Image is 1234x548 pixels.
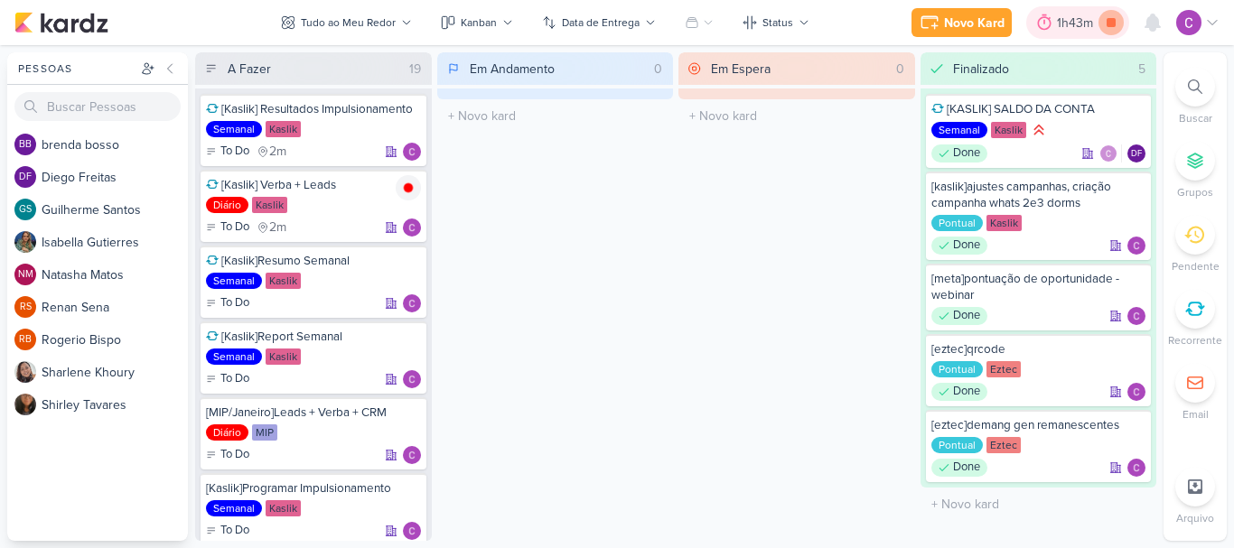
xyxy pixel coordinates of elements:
[266,348,301,365] div: Kaslik
[42,135,188,154] div: b r e n d a b o s s o
[206,273,262,289] div: Semanal
[220,218,249,237] p: To Do
[403,294,421,312] div: Responsável: Carlos Lima
[1127,383,1145,401] div: Responsável: Carlos Lima
[1176,10,1201,35] img: Carlos Lima
[931,101,1146,117] div: [KASLIK] SALDO DA CONTA
[1183,406,1209,423] p: Email
[931,144,987,163] div: Done
[206,424,248,441] div: Diário
[206,253,421,269] div: [Kaslik]Resumo Semanal
[14,60,137,77] div: Pessoas
[1030,121,1048,139] div: Prioridade Alta
[986,361,1021,377] div: Eztec
[1177,184,1213,200] p: Grupos
[953,144,980,163] p: Done
[1099,144,1122,163] div: Colaboradores: Carlos Lima
[931,122,987,138] div: Semanal
[206,143,249,161] div: To Do
[953,307,980,325] p: Done
[14,264,36,285] div: Natasha Matos
[269,145,286,158] span: 2m
[402,60,428,79] div: 19
[1127,459,1145,477] div: Responsável: Carlos Lima
[931,271,1146,303] div: [meta]pontuação de oportunidade - webinar
[953,60,1009,79] div: Finalizado
[206,404,421,421] div: [MIP/Janeiro]Leads + Verba + CRM
[206,101,421,117] div: [Kaslik] Resultados Impulsionamento
[986,437,1021,453] div: Eztec
[14,361,36,383] img: Sharlene Khoury
[1127,383,1145,401] img: Carlos Lima
[18,270,33,280] p: NM
[986,215,1022,231] div: Kaslik
[1127,307,1145,325] img: Carlos Lima
[1099,144,1117,163] img: Carlos Lima
[1172,258,1220,274] p: Pendente
[14,296,36,318] div: Renan Sena
[20,302,32,312] p: RS
[470,60,555,79] div: Em Andamento
[396,175,421,200] img: tracking
[252,424,277,441] div: MIP
[257,218,286,237] div: último check-in há 2 meses
[220,370,249,388] p: To Do
[1131,150,1142,159] p: DF
[220,446,249,464] p: To Do
[403,522,421,540] div: Responsável: Carlos Lima
[14,394,36,415] img: Shirley Tavares
[14,166,36,188] div: Diego Freitas
[911,8,1012,37] button: Novo Kard
[403,143,421,161] img: Carlos Lima
[931,237,987,255] div: Done
[220,522,249,540] p: To Do
[1168,332,1222,348] p: Recorrente
[42,330,188,349] div: R o g e r i o B i s p o
[42,200,188,219] div: G u i l h e r m e S a n t o s
[403,446,421,464] div: Responsável: Carlos Lima
[14,92,181,121] input: Buscar Pessoas
[682,103,911,129] input: + Novo kard
[1127,237,1145,255] img: Carlos Lima
[266,121,301,137] div: Kaslik
[42,168,188,187] div: D i e g o F r e i t a s
[257,143,286,161] div: último check-in há 2 meses
[19,172,32,182] p: DF
[403,370,421,388] img: Carlos Lima
[403,143,421,161] div: Responsável: Carlos Lima
[42,298,188,317] div: R e n a n S e n a
[220,294,249,312] p: To Do
[19,205,32,215] p: GS
[14,199,36,220] div: Guilherme Santos
[206,500,262,516] div: Semanal
[14,12,108,33] img: kardz.app
[266,500,301,516] div: Kaslik
[14,329,36,350] div: Rogerio Bispo
[206,177,421,193] div: [Kaslik] Verba + Leads
[931,179,1146,211] div: [kaslik]ajustes campanhas, criação campanha whats 2e3 dorms
[266,273,301,289] div: Kaslik
[889,60,911,79] div: 0
[206,480,421,497] div: [Kaslik]Programar Impulsionamento
[42,265,188,284] div: N a t a s h a M a t o s
[931,417,1146,433] div: [eztec]demang gen remanescentes
[931,459,987,477] div: Done
[1127,144,1145,163] div: Diego Freitas
[14,134,36,155] div: brenda bosso
[206,294,249,312] div: To Do
[711,60,771,79] div: Em Espera
[441,103,670,129] input: + Novo kard
[206,370,249,388] div: To Do
[953,237,980,255] p: Done
[1176,510,1214,526] p: Arquivo
[931,341,1146,358] div: [eztec]qrcode
[1127,144,1145,163] div: Responsável: Diego Freitas
[206,121,262,137] div: Semanal
[403,218,421,237] img: Carlos Lima
[252,197,287,213] div: Kaslik
[403,294,421,312] img: Carlos Lima
[931,215,983,231] div: Pontual
[403,522,421,540] img: Carlos Lima
[647,60,669,79] div: 0
[269,221,286,234] span: 2m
